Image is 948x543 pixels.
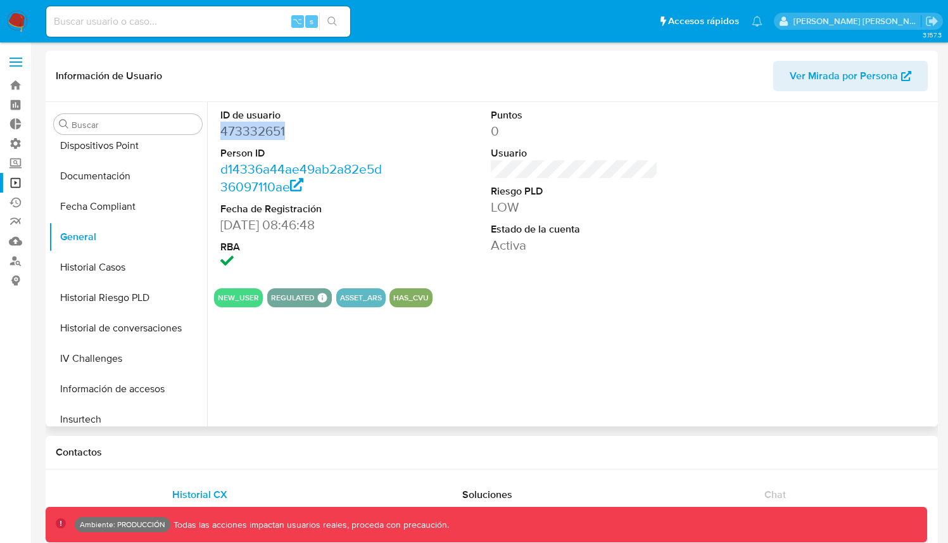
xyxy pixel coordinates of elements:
dd: [DATE] 08:46:48 [220,216,388,234]
span: Soluciones [462,487,512,502]
p: Ambiente: PRODUCCIÓN [80,522,165,527]
span: Historial CX [172,487,227,502]
p: jorge.diazserrato@mercadolibre.com.co [793,15,921,27]
button: Buscar [59,119,69,129]
dt: Estado de la cuenta [491,222,659,236]
dt: Riesgo PLD [491,184,659,198]
dt: Person ID [220,146,388,160]
dd: Activa [491,236,659,254]
input: Buscar [72,119,197,131]
button: Información de accesos [49,374,207,404]
dt: RBA [220,240,388,254]
button: Fecha Compliant [49,191,207,222]
button: Historial de conversaciones [49,313,207,343]
dd: LOW [491,198,659,216]
dt: Usuario [491,146,659,160]
span: Ver Mirada por Persona [790,61,898,91]
span: Chat [764,487,786,502]
dt: Puntos [491,108,659,122]
h1: Información de Usuario [56,70,162,82]
p: Todas las acciones impactan usuarios reales, proceda con precaución. [170,519,449,531]
dd: 473332651 [220,122,388,140]
span: s [310,15,313,27]
input: Buscar usuario o caso... [46,13,350,30]
dt: Fecha de Registración [220,202,388,216]
button: IV Challenges [49,343,207,374]
a: Notificaciones [752,16,762,27]
button: Historial Riesgo PLD [49,283,207,313]
a: d14336a44ae49ab2a82e5d36097110ae [220,160,382,196]
button: Ver Mirada por Persona [773,61,928,91]
button: Insurtech [49,404,207,435]
a: Salir [925,15,939,28]
button: General [49,222,207,252]
button: Documentación [49,161,207,191]
button: search-icon [319,13,345,30]
span: ⌥ [293,15,302,27]
button: Historial Casos [49,252,207,283]
h1: Contactos [56,446,928,459]
dt: ID de usuario [220,108,388,122]
dd: 0 [491,122,659,140]
span: Accesos rápidos [668,15,739,28]
button: Dispositivos Point [49,131,207,161]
